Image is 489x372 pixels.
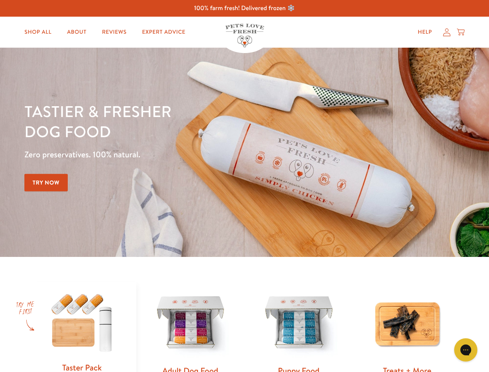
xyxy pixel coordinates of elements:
[450,336,481,364] iframe: Gorgias live chat messenger
[136,24,192,40] a: Expert Advice
[24,148,318,162] p: Zero preservatives. 100% natural.
[24,101,318,141] h1: Tastier & fresher dog food
[61,24,93,40] a: About
[24,174,68,191] a: Try Now
[96,24,132,40] a: Reviews
[412,24,438,40] a: Help
[18,24,58,40] a: Shop All
[225,24,264,47] img: Pets Love Fresh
